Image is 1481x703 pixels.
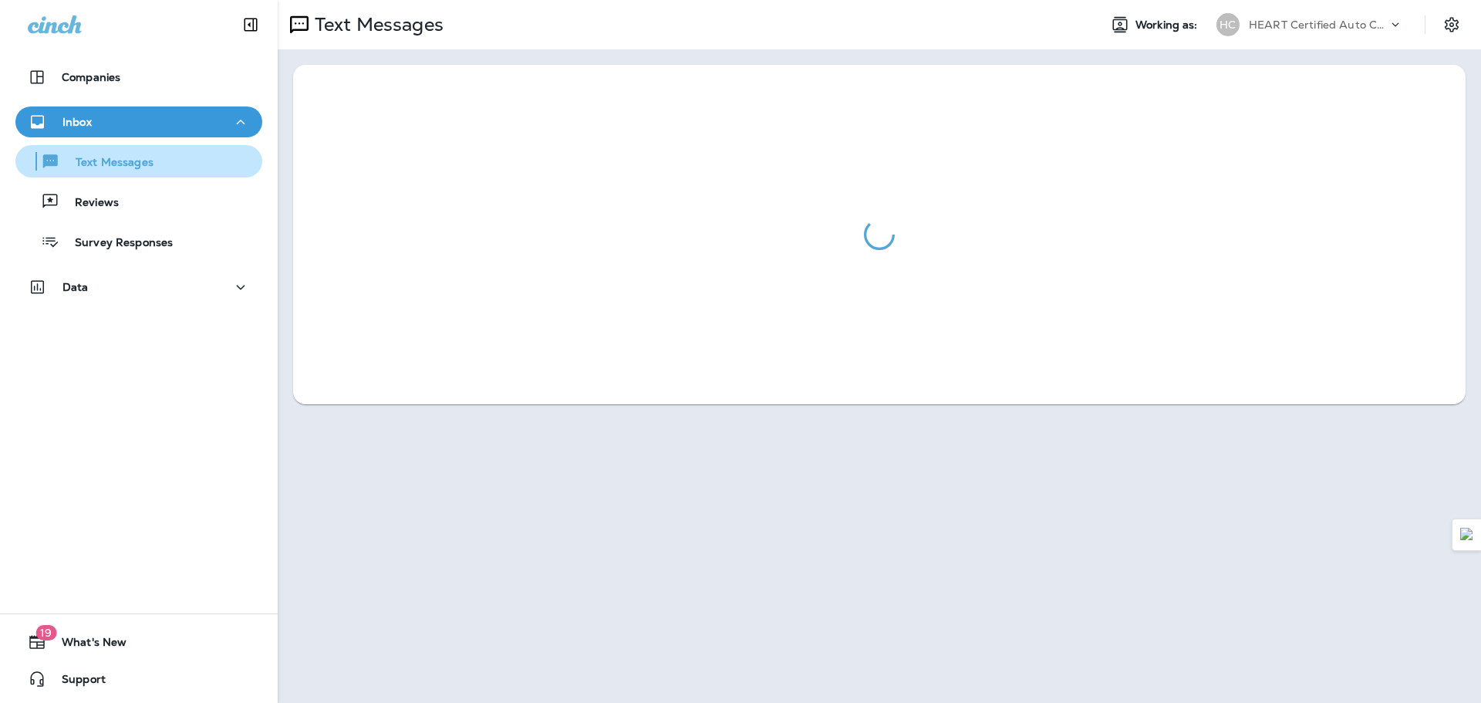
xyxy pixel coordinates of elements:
[1438,11,1466,39] button: Settings
[15,145,262,177] button: Text Messages
[15,225,262,258] button: Survey Responses
[15,272,262,302] button: Data
[62,71,120,83] p: Companies
[15,106,262,137] button: Inbox
[62,116,92,128] p: Inbox
[1135,19,1201,32] span: Working as:
[59,236,173,251] p: Survey Responses
[1216,13,1240,36] div: HC
[15,62,262,93] button: Companies
[59,196,119,211] p: Reviews
[62,281,89,293] p: Data
[46,636,127,654] span: What's New
[1249,19,1388,31] p: HEART Certified Auto Care
[46,673,106,691] span: Support
[35,625,56,640] span: 19
[1460,528,1474,542] img: Detect Auto
[15,664,262,695] button: Support
[229,9,272,40] button: Collapse Sidebar
[309,13,444,36] p: Text Messages
[60,156,153,171] p: Text Messages
[15,185,262,218] button: Reviews
[15,627,262,657] button: 19What's New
